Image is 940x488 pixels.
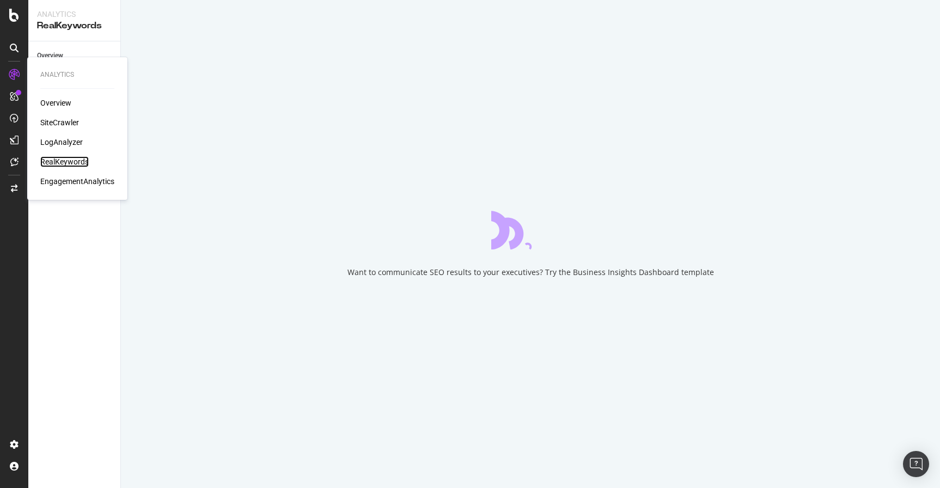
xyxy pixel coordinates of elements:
[347,267,714,278] div: Want to communicate SEO results to your executives? Try the Business Insights Dashboard template
[40,176,114,187] a: EngagementAnalytics
[37,20,112,32] div: RealKeywords
[40,117,79,128] a: SiteCrawler
[40,70,114,80] div: Analytics
[37,50,63,62] div: Overview
[40,97,71,108] a: Overview
[40,137,83,148] a: LogAnalyzer
[37,9,112,20] div: Analytics
[40,156,89,167] a: RealKeywords
[903,451,929,477] div: Open Intercom Messenger
[491,210,570,249] div: animation
[37,50,113,62] a: Overview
